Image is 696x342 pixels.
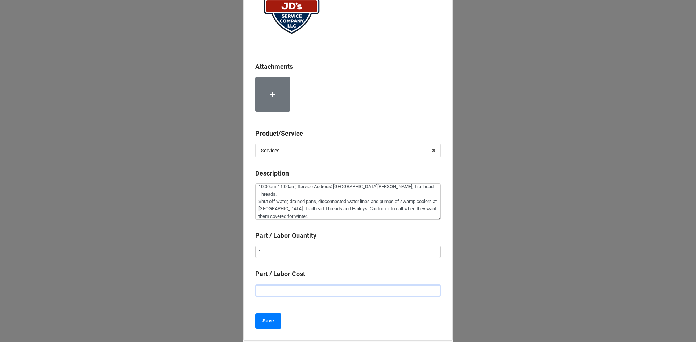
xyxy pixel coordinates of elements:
b: Save [262,317,274,325]
label: Product/Service [255,128,303,139]
label: Part / Labor Quantity [255,231,316,241]
label: Attachments [255,62,293,72]
div: Services [261,148,279,153]
label: Part / Labor Cost [255,269,305,279]
label: Description [255,168,289,178]
textarea: 10:00am-11:00am; Service Address: [GEOGRAPHIC_DATA][PERSON_NAME], Trailhead Threads. Shut off wat... [255,183,441,220]
button: Save [255,313,281,329]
